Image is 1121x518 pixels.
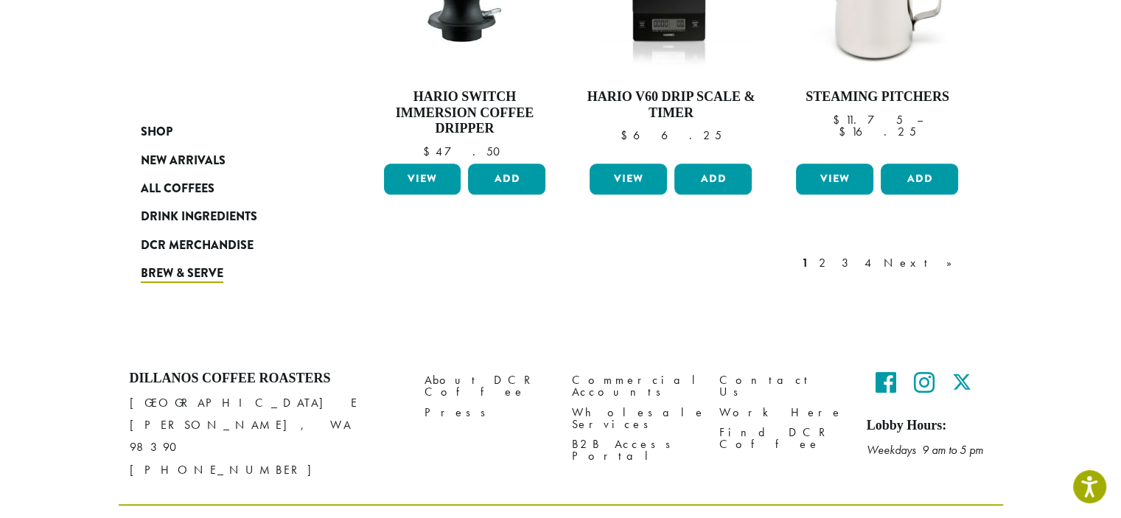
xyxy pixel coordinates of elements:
span: Brew & Serve [141,265,223,283]
a: Work Here [719,402,845,422]
bdi: 16.25 [839,124,916,139]
h5: Lobby Hours: [867,418,992,434]
bdi: 66.25 [621,127,722,143]
a: Wholesale Services [572,402,697,434]
a: DCR Merchandise [141,231,318,259]
a: Contact Us [719,371,845,402]
p: [GEOGRAPHIC_DATA] E [PERSON_NAME], WA 98390 [PHONE_NUMBER] [130,392,402,480]
h4: Steaming Pitchers [792,89,962,105]
a: About DCR Coffee [425,371,550,402]
button: Add [881,164,958,195]
button: Add [674,164,752,195]
span: $ [832,112,845,127]
span: Drink Ingredients [141,208,257,226]
span: – [916,112,922,127]
a: 4 [862,254,876,272]
span: New Arrivals [141,152,226,170]
a: B2B Access Portal [572,434,697,466]
span: All Coffees [141,180,214,198]
a: Shop [141,118,318,146]
a: All Coffees [141,175,318,203]
a: Next » [881,254,965,272]
span: Shop [141,123,172,141]
a: Find DCR Coffee [719,422,845,454]
span: $ [621,127,633,143]
a: View [590,164,667,195]
h4: Hario V60 Drip Scale & Timer [586,89,755,121]
a: Press [425,402,550,422]
span: $ [839,124,851,139]
span: $ [422,144,435,159]
a: New Arrivals [141,146,318,174]
a: Brew & Serve [141,259,318,287]
a: View [384,164,461,195]
button: Add [468,164,545,195]
h4: Hario Switch Immersion Coffee Dripper [380,89,550,137]
bdi: 11.75 [832,112,902,127]
a: Commercial Accounts [572,371,697,402]
a: View [796,164,873,195]
a: Drink Ingredients [141,203,318,231]
span: DCR Merchandise [141,237,254,255]
em: Weekdays 9 am to 5 pm [867,442,983,458]
a: 3 [839,254,857,272]
h4: Dillanos Coffee Roasters [130,371,402,387]
bdi: 47.50 [422,144,506,159]
a: 2 [816,254,834,272]
a: 1 [799,254,811,272]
